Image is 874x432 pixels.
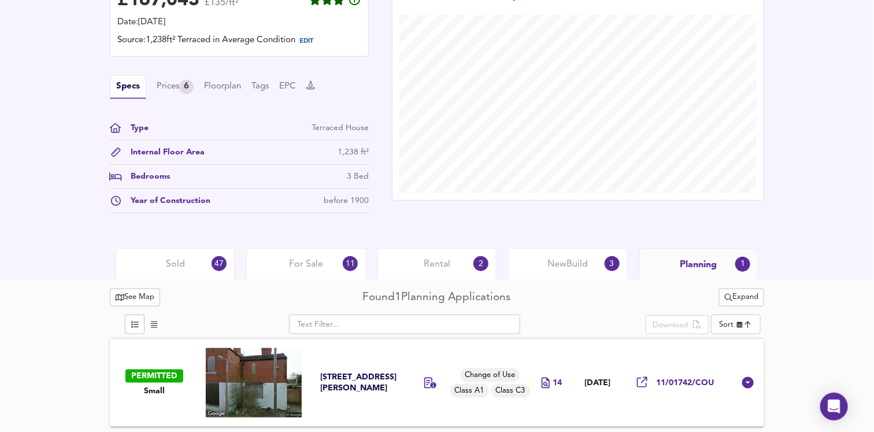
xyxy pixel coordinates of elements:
span: EDIT [299,38,313,45]
div: Found 1 Planning Applications [362,290,510,305]
span: Class C3 [491,386,530,397]
span: 14 [553,378,562,389]
button: EPC [279,80,296,93]
span: For Sale [289,258,323,271]
span: See Map [116,291,154,304]
span: Expand [725,291,758,304]
button: Tags [251,80,269,93]
div: Terraced House [312,122,369,134]
div: 6 [179,80,194,94]
div: Type [121,122,149,134]
div: Open Intercom Messenger [820,393,848,420]
span: New Build [547,258,588,271]
span: Class A1 [450,386,489,397]
span: Rental [424,258,450,271]
span: Change of Use [460,370,520,381]
div: Source: 1,238ft² Terraced in Average Condition [117,34,361,49]
div: PERMITTED [125,370,183,383]
div: Change of use of ground floor shop (Class A1) to dwelling (Class C3) [424,378,437,391]
div: 3 [605,256,620,271]
div: Internal Floor Area [121,146,205,158]
span: Planning [680,259,717,271]
button: Prices6 [157,80,194,94]
span: 11/01742/COU [656,378,714,389]
span: Sold [166,258,185,271]
div: 2 [473,256,488,271]
span: [DATE] [585,378,611,388]
button: Expand [719,289,764,307]
div: Class C3 [491,384,530,398]
div: 3 Bed [347,171,369,183]
button: Specs [110,75,146,99]
div: [STREET_ADDRESS][PERSON_NAME] [320,372,397,394]
button: See Map [110,289,160,307]
input: Text Filter... [289,315,520,334]
button: Floorplan [204,80,241,93]
div: Sort [711,315,761,334]
div: Change of Use [460,368,520,382]
div: PERMITTEDSmall[STREET_ADDRESS][PERSON_NAME]Change of UseClass A1Class C314[DATE]11/01742/COU [110,339,764,427]
div: split button [646,315,709,335]
div: Date: [DATE] [117,16,361,29]
div: before 1900 [324,195,369,207]
div: 1 [735,257,750,272]
span: Small [144,386,165,397]
div: Year of Construction [121,195,210,207]
div: 47 [212,256,227,271]
div: Prices [157,80,194,94]
img: streetview [206,348,302,418]
div: Class A1 [450,384,489,398]
div: split button [719,289,764,307]
div: Bedrooms [121,171,170,183]
svg: Show Details [741,376,755,390]
div: Sort [719,319,734,330]
div: 1,238 ft² [338,146,369,158]
div: 11 [343,256,358,271]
